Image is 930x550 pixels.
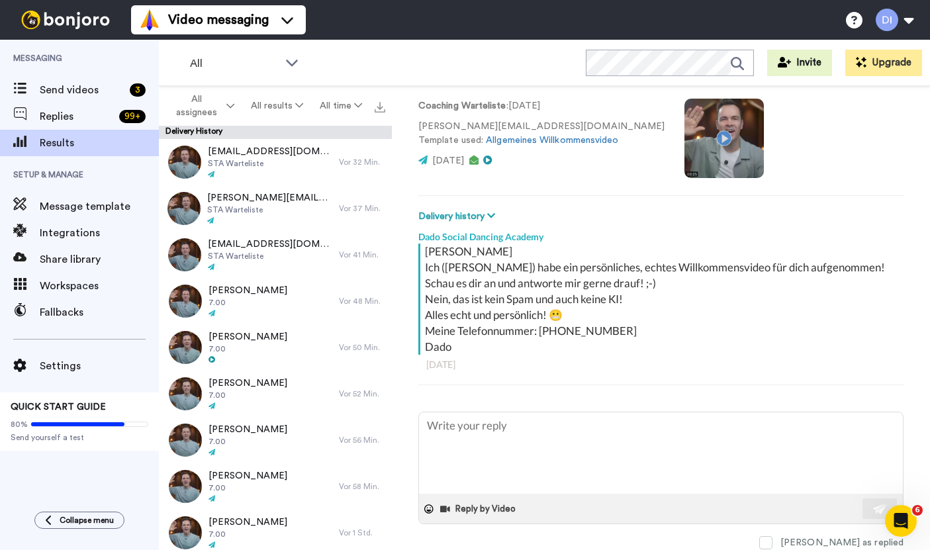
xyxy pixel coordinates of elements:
img: 45fe858f-5d18-4f6d-b6bf-f11ae9e880e8-thumb.jpg [167,192,201,225]
div: Dado Social Dancing Academy [418,224,904,244]
button: Invite [767,50,832,76]
span: Integrations [40,225,159,241]
div: Vor 32 Min. [339,157,385,167]
img: f2d8b1a6-288e-4c08-8839-4d775b5b4b7c-thumb.jpg [169,377,202,410]
strong: Coaching Warteliste [418,101,506,111]
span: 7.00 [209,436,287,447]
span: 7.00 [209,482,287,493]
span: Video messaging [168,11,269,29]
button: All assignees [162,87,242,124]
a: [PERSON_NAME]7.00Vor 58 Min. [159,463,392,510]
a: [PERSON_NAME]7.00Vor 52 Min. [159,371,392,417]
img: bc783df0-d5c8-44b7-8ced-f18132d6efbc-thumb.jpg [168,238,201,271]
div: Vor 52 Min. [339,389,385,399]
span: 7.00 [209,529,287,539]
span: [EMAIL_ADDRESS][DOMAIN_NAME] [208,238,332,251]
span: [PERSON_NAME] [209,469,287,482]
span: Results [40,135,159,151]
a: Allgemeines Willkommensvideo [486,136,618,145]
img: vm-color.svg [139,9,160,30]
span: Replies [40,109,114,124]
span: [PERSON_NAME] [209,284,287,297]
span: Message template [40,199,159,214]
div: Vor 41 Min. [339,250,385,260]
div: 3 [130,83,146,97]
span: Settings [40,358,159,374]
span: Send videos [40,82,124,98]
span: Send yourself a test [11,432,148,443]
a: [PERSON_NAME]7.00Vor 48 Min. [159,278,392,324]
span: 7.00 [209,297,287,308]
span: Share library [40,252,159,267]
span: STA Warteliste [207,205,332,215]
img: d75b8893-8e57-4803-a3e5-f515568b950b-thumb.jpg [169,331,202,364]
button: Delivery history [418,209,499,224]
span: [PERSON_NAME] [209,330,287,344]
span: [PERSON_NAME] [209,423,287,436]
span: [PERSON_NAME] [209,377,287,390]
span: STA Warteliste [208,251,332,261]
div: Vor 48 Min. [339,296,385,306]
span: All assignees [170,93,224,119]
span: [PERSON_NAME] [209,516,287,529]
span: 7.00 [209,390,287,400]
button: Upgrade [845,50,922,76]
div: Vor 50 Min. [339,342,385,353]
span: [PERSON_NAME][EMAIL_ADDRESS][DOMAIN_NAME] [207,191,332,205]
img: aef6572f-9677-43f8-8684-62dde2479286-thumb.jpg [169,285,202,318]
span: Fallbacks [40,304,159,320]
div: Vor 58 Min. [339,481,385,492]
a: [PERSON_NAME]7.00Vor 50 Min. [159,324,392,371]
img: ad683179-31c0-41a7-81e8-ae36a5a51086-thumb.jpg [169,516,202,549]
div: [DATE] [426,358,896,371]
div: [PERSON_NAME] as replied [780,536,904,549]
span: 80% [11,419,28,430]
span: STA Warteliste [208,158,332,169]
a: [EMAIL_ADDRESS][DOMAIN_NAME]STA WartelisteVor 32 Min. [159,139,392,185]
span: 6 [912,505,923,516]
div: Vor 1 Std. [339,527,385,538]
img: send-white.svg [873,504,888,514]
button: All time [312,94,371,118]
button: Export all results that match these filters now. [371,96,389,116]
iframe: Intercom live chat [885,505,917,537]
img: ce7d484c-8479-41cc-b308-ae0724581468-thumb.jpg [169,424,202,457]
span: 7.00 [209,344,287,354]
span: Workspaces [40,278,159,294]
button: All results [242,94,311,118]
span: [EMAIL_ADDRESS][DOMAIN_NAME] [208,145,332,158]
span: All [190,56,279,71]
span: Collapse menu [60,515,114,526]
button: Collapse menu [34,512,124,529]
a: [PERSON_NAME][EMAIL_ADDRESS][DOMAIN_NAME]STA WartelisteVor 37 Min. [159,185,392,232]
a: [PERSON_NAME]7.00Vor 56 Min. [159,417,392,463]
img: 4f0eca26-7f82-46ee-8609-ddd3e4a952b0-thumb.jpg [168,146,201,179]
button: Reply by Video [439,499,520,519]
p: : [DATE] [418,99,665,113]
div: 99 + [119,110,146,123]
div: [PERSON_NAME] Ich ([PERSON_NAME]) habe ein persönliches, echtes Willkommensvideo für dich aufgeno... [425,244,900,355]
img: 74a1ed41-e1a3-4bbd-abf3-d03aa0c8e3d5-thumb.jpg [169,470,202,503]
span: [DATE] [432,156,464,165]
span: QUICK START GUIDE [11,402,106,412]
div: Delivery History [159,126,392,139]
p: [PERSON_NAME][EMAIL_ADDRESS][DOMAIN_NAME] Template used: [418,120,665,148]
a: [EMAIL_ADDRESS][DOMAIN_NAME]STA WartelisteVor 41 Min. [159,232,392,278]
div: Vor 56 Min. [339,435,385,445]
img: export.svg [375,102,385,113]
img: bj-logo-header-white.svg [16,11,115,29]
div: Vor 37 Min. [339,203,385,214]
